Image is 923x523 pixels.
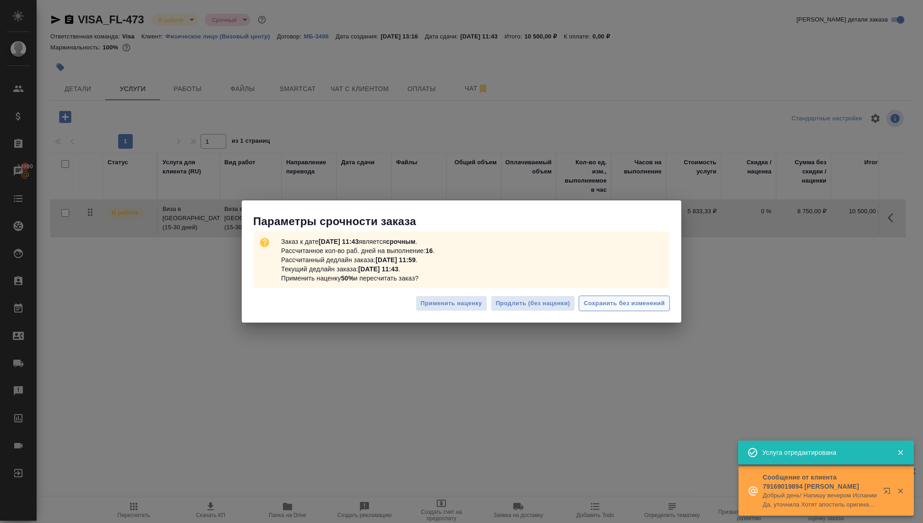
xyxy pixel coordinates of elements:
[277,233,438,286] p: Заказ к дате является . Рассчитанное кол-во раб. дней на выполнение: . Рассчитанный дедлайн заказ...
[386,238,415,245] b: срочным
[319,238,359,245] b: [DATE] 11:43
[426,247,433,254] b: 16
[416,296,487,312] button: Применить наценку
[584,298,665,309] span: Сохранить без изменений
[421,298,482,309] span: Применить наценку
[878,482,900,504] button: Открыть в новой вкладке
[253,214,681,229] p: Параметры срочности заказа
[375,256,416,264] b: [DATE] 11:59
[762,448,883,457] div: Услуга отредактирована
[491,296,575,312] button: Продлить (без наценки)
[579,296,670,312] button: Сохранить без изменений
[341,275,354,282] b: 50%
[763,491,877,509] p: Добрый день! Напишу вечером Испании Да, уточнила Хотят апостиль оригиналов и нотариально заверененну
[496,298,570,309] span: Продлить (без наценки)
[358,265,398,273] b: [DATE] 11:43
[891,487,910,495] button: Закрыть
[763,473,877,491] p: Сообщение от клиента 79169019894 [PERSON_NAME]
[891,448,910,457] button: Закрыть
